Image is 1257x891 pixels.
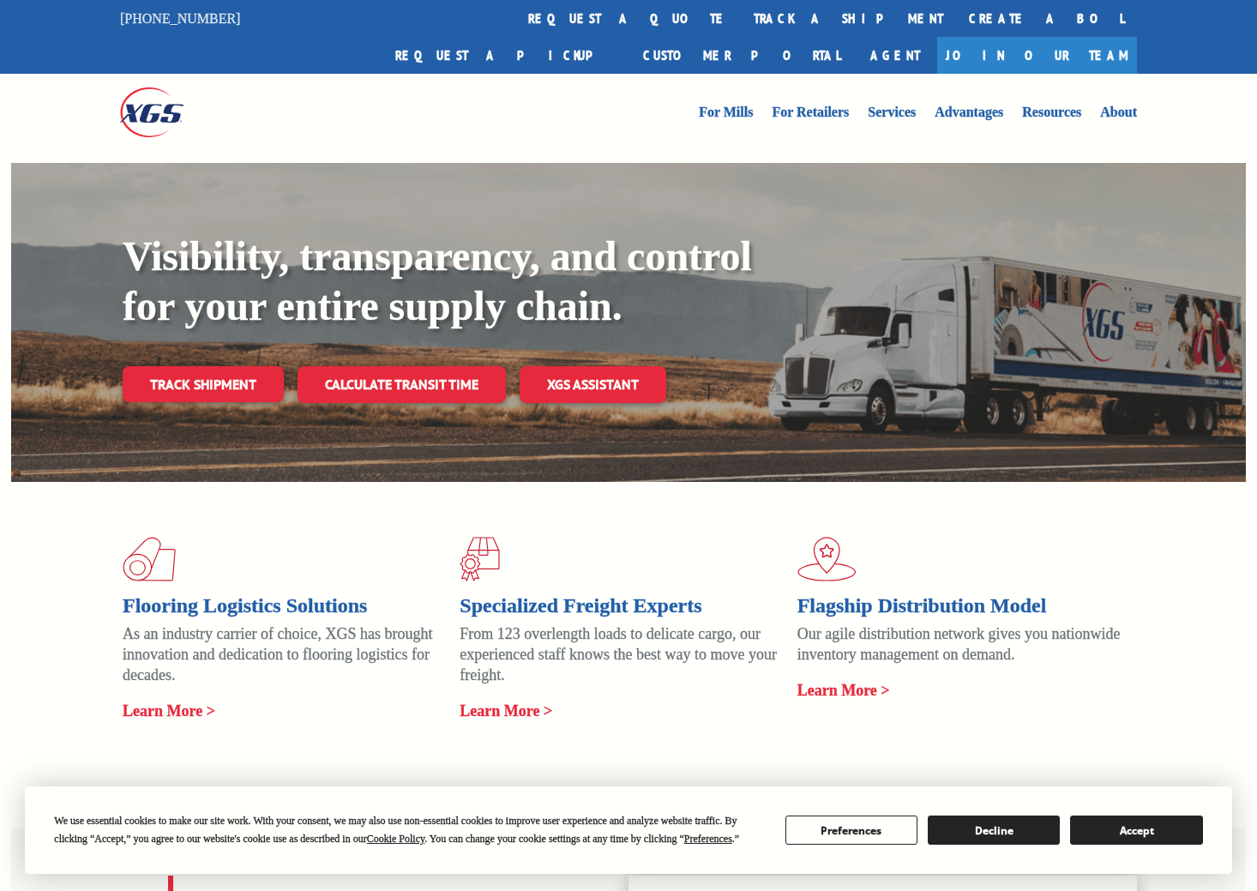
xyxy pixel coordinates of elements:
a: XGS ASSISTANT [520,366,666,403]
button: Decline [928,816,1060,845]
button: Preferences [785,816,917,845]
a: Services [868,106,916,125]
a: Advantages [935,106,1003,125]
span: Cookie Policy [367,833,425,845]
a: Join Our Team [937,37,1137,74]
a: Calculate transit time [298,366,506,403]
a: Request a pickup [382,37,630,74]
button: Accept [1070,816,1202,845]
a: Learn More > [460,702,552,719]
a: Resources [1022,106,1081,125]
a: For Retailers [772,106,849,125]
div: We use essential cookies to make our site work. With your consent, we may also use non-essential ... [54,812,764,848]
h1: Flagship Distribution Model [797,595,1122,624]
div: Cookie Consent Prompt [25,786,1232,874]
span: Preferences [684,833,732,845]
a: Customer Portal [630,37,853,74]
a: Learn More > [123,702,215,719]
a: Track shipment [123,366,284,402]
span: Our agile distribution network gives you nationwide inventory management on demand. [797,625,1121,663]
a: About [1100,106,1137,125]
span: As an industry carrier of choice, XGS has brought innovation and dedication to flooring logistics... [123,625,432,683]
a: [PHONE_NUMBER] [120,11,240,26]
b: Visibility, transparency, and control for your entire supply chain. [123,233,752,328]
img: xgs-icon-flagship-distribution-model-red [797,537,857,581]
a: Learn More > [797,682,890,699]
a: For Mills [699,106,753,125]
a: Agent [853,37,937,74]
img: xgs-icon-focused-on-flooring-red [460,537,500,581]
p: From 123 overlength loads to delicate cargo, our experienced staff knows the best way to move you... [460,624,784,701]
img: xgs-icon-total-supply-chain-intelligence-red [123,537,176,581]
h1: Specialized Freight Experts [460,595,784,624]
h1: Flooring Logistics Solutions [123,595,447,624]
